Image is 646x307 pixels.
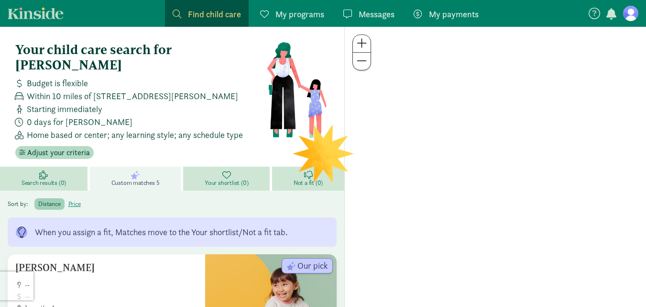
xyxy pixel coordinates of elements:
[205,179,248,187] span: Your shortlist (0)
[25,281,197,289] span: --
[183,167,272,191] a: Your shortlist (0)
[90,167,183,191] a: Custom matches 5
[34,198,64,210] label: distance
[294,179,323,187] span: Not a fit (0)
[272,167,344,191] a: Not a fit (0)
[22,179,66,187] span: Search results (0)
[27,115,132,128] span: 0 days for [PERSON_NAME]
[65,198,85,210] label: price
[27,102,102,115] span: Starting immediately
[15,42,266,73] h4: Your child care search for [PERSON_NAME]
[27,77,88,90] span: Budget is flexible
[15,146,94,159] button: Adjust your criteria
[8,7,64,19] a: Kinside
[27,90,238,102] span: Within 10 miles of [STREET_ADDRESS][PERSON_NAME]
[8,200,33,208] span: Sort by:
[35,226,287,239] div: When you assign a fit, Matches move to the Your shortlist/Not a fit tab.
[429,8,479,21] span: My payments
[27,128,243,141] span: Home based or center; any learning style; any schedule type
[359,8,394,21] span: Messages
[297,262,328,270] span: Our pick
[111,179,160,187] span: Custom matches 5
[27,147,90,159] span: Adjust your criteria
[188,8,241,21] span: Find child care
[15,262,197,273] h5: [PERSON_NAME]
[275,8,324,21] span: My programs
